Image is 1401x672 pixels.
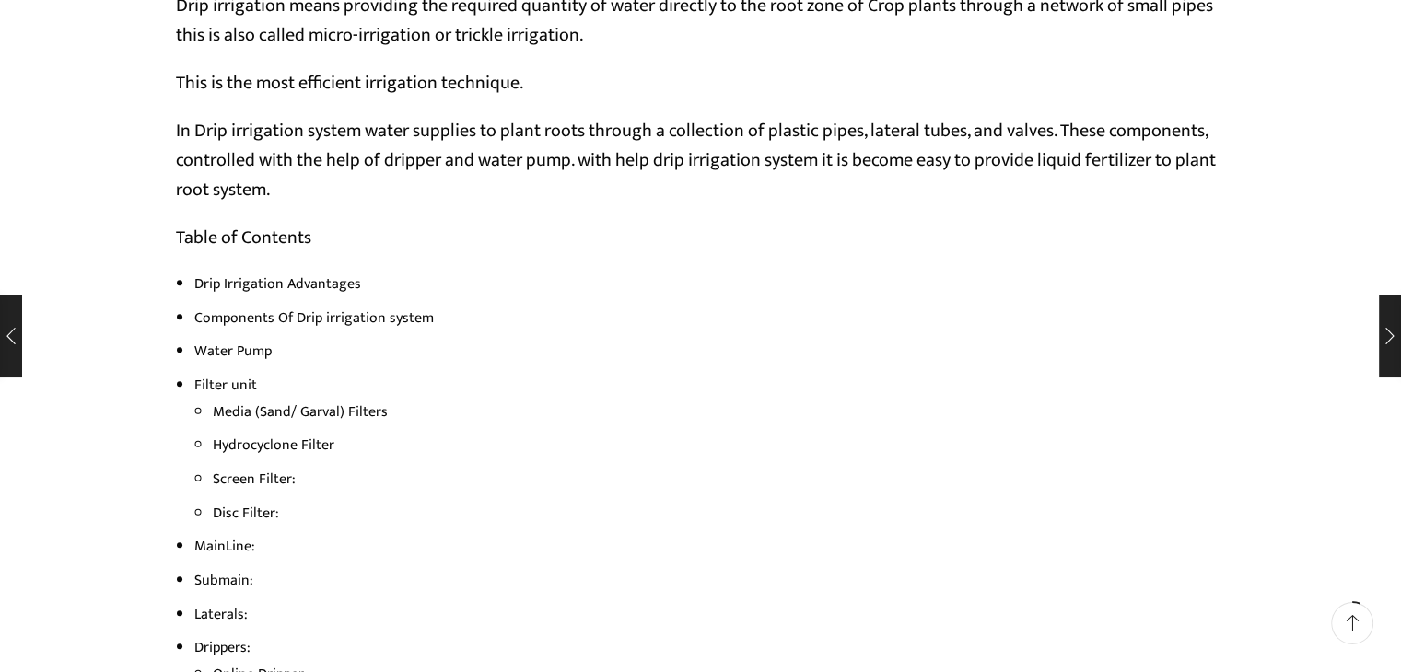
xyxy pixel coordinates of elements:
li: Screen Filter: [213,466,1226,492]
li: Filter unit [194,372,1226,526]
p: Table of Contents [176,223,1226,252]
li: Drip Irrigation Advantages [194,271,1226,297]
a: : [275,501,279,525]
p: This is the most efficient irrigation technique. [176,68,1226,98]
li: Submain: [194,567,1226,594]
li: Disc Filter [213,500,1226,527]
p: In Drip irrigation system water supplies to plant roots through a collection of plastic pipes, la... [176,116,1226,204]
li: Laterals: [194,601,1226,628]
li: Media (Sand/ Garval) Filters [213,399,1226,425]
li: Water Pump [194,338,1226,365]
li: Components Of Drip irrigation system [194,305,1226,331]
li: Hydrocyclone Filter [213,432,1226,458]
li: MainLine: [194,533,1226,560]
